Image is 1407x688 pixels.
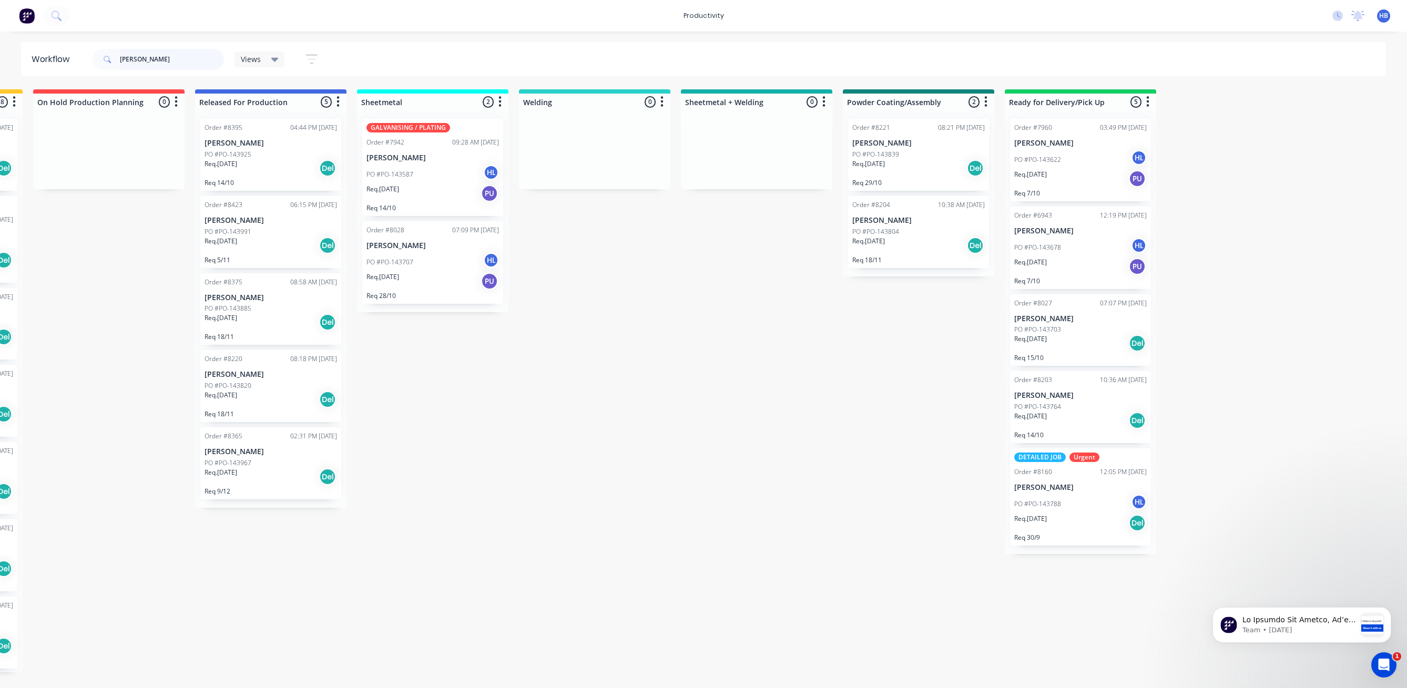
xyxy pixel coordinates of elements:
[1129,515,1146,531] div: Del
[1014,402,1061,412] p: PO #PO-143764
[1014,533,1147,541] p: Req 30/9
[678,8,729,24] div: productivity
[1014,227,1147,235] p: [PERSON_NAME]
[852,123,890,132] div: Order #8221
[120,49,224,70] input: Search for orders...
[1393,652,1401,661] span: 1
[1014,499,1061,509] p: PO #PO-143788
[319,314,336,331] div: Del
[1014,123,1052,132] div: Order #7960
[200,427,341,499] div: Order #836502:31 PM [DATE][PERSON_NAME]PO #PO-143967Req.[DATE]DelReq 9/12
[205,487,337,495] p: Req 9/12
[46,29,159,633] span: Lo Ipsumdo Sit Ametco, Ad’el seddoe tem inci utlabore etdolor magnaaliq en admi veni quisnost exe...
[366,153,499,162] p: [PERSON_NAME]
[852,150,899,159] p: PO #PO-143839
[290,123,337,132] div: 04:44 PM [DATE]
[205,139,337,148] p: [PERSON_NAME]
[483,252,499,268] div: HL
[290,278,337,287] div: 08:58 AM [DATE]
[1131,150,1147,166] div: HL
[852,200,890,210] div: Order #8204
[366,184,399,194] p: Req. [DATE]
[366,241,499,250] p: [PERSON_NAME]
[290,432,337,441] div: 02:31 PM [DATE]
[481,273,498,290] div: PU
[205,432,242,441] div: Order #8365
[19,8,35,24] img: Factory
[205,256,337,264] p: Req 5/11
[1014,514,1047,523] p: Req. [DATE]
[1100,299,1147,308] div: 07:07 PM [DATE]
[319,237,336,254] div: Del
[852,139,985,148] p: [PERSON_NAME]
[1014,299,1052,308] div: Order #8027
[1014,314,1147,323] p: [PERSON_NAME]
[852,159,885,169] p: Req. [DATE]
[1129,412,1146,429] div: Del
[319,160,336,177] div: Del
[1010,371,1151,443] div: Order #820310:36 AM [DATE][PERSON_NAME]PO #PO-143764Req.[DATE]DelReq 14/10
[967,160,984,177] div: Del
[205,333,337,341] p: Req 18/11
[1014,483,1147,492] p: [PERSON_NAME]
[1100,375,1147,385] div: 10:36 AM [DATE]
[205,293,337,302] p: [PERSON_NAME]
[852,227,899,237] p: PO #PO-143804
[938,123,985,132] div: 08:21 PM [DATE]
[366,292,499,300] p: Req 28/10
[1014,431,1147,439] p: Req 14/10
[205,150,251,159] p: PO #PO-143925
[205,159,237,169] p: Req. [DATE]
[1014,170,1047,179] p: Req. [DATE]
[1014,277,1147,285] p: Req 7/10
[1069,453,1099,462] div: Urgent
[200,273,341,345] div: Order #837508:58 AM [DATE][PERSON_NAME]PO #PO-143885Req.[DATE]DelReq 18/11
[205,200,242,210] div: Order #8423
[1100,211,1147,220] div: 12:19 PM [DATE]
[319,391,336,408] div: Del
[46,39,159,49] p: Message from Team, sent 3w ago
[205,179,337,187] p: Req 14/10
[481,185,498,202] div: PU
[848,119,989,191] div: Order #822108:21 PM [DATE][PERSON_NAME]PO #PO-143839Req.[DATE]DelReq 29/10
[1129,335,1146,352] div: Del
[848,196,989,268] div: Order #820410:38 AM [DATE][PERSON_NAME]PO #PO-143804Req.[DATE]DelReq 18/11
[205,410,337,418] p: Req 18/11
[852,216,985,225] p: [PERSON_NAME]
[32,53,75,66] div: Workflow
[205,216,337,225] p: [PERSON_NAME]
[1010,207,1151,289] div: Order #694312:19 PM [DATE][PERSON_NAME]PO #PO-143678HLReq.[DATE]PUReq 7/10
[1014,155,1061,165] p: PO #PO-143622
[967,237,984,254] div: Del
[1100,123,1147,132] div: 03:49 PM [DATE]
[1014,189,1147,197] p: Req 7/10
[200,350,341,422] div: Order #822008:18 PM [DATE][PERSON_NAME]PO #PO-143820Req.[DATE]DelReq 18/11
[1010,119,1151,201] div: Order #796003:49 PM [DATE][PERSON_NAME]PO #PO-143622HLReq.[DATE]PUReq 7/10
[200,119,341,191] div: Order #839504:44 PM [DATE][PERSON_NAME]PO #PO-143925Req.[DATE]DelReq 14/10
[1014,354,1147,362] p: Req 15/10
[362,221,503,304] div: Order #802807:09 PM [DATE][PERSON_NAME]PO #PO-143707HLReq.[DATE]PUReq 28/10
[1014,391,1147,400] p: [PERSON_NAME]
[366,123,450,132] div: GALVANISING / PLATING
[1379,11,1388,20] span: HB
[938,200,985,210] div: 10:38 AM [DATE]
[452,225,499,235] div: 07:09 PM [DATE]
[205,468,237,477] p: Req. [DATE]
[1014,325,1061,334] p: PO #PO-143703
[1014,243,1061,252] p: PO #PO-143678
[205,227,251,237] p: PO #PO-143991
[366,204,499,212] p: Req 14/10
[290,200,337,210] div: 06:15 PM [DATE]
[205,370,337,379] p: [PERSON_NAME]
[1131,238,1147,253] div: HL
[1014,139,1147,148] p: [PERSON_NAME]
[1129,170,1146,187] div: PU
[205,447,337,456] p: [PERSON_NAME]
[1014,258,1047,267] p: Req. [DATE]
[1131,494,1147,510] div: HL
[366,258,413,267] p: PO #PO-143707
[1014,453,1066,462] div: DETAILED JOB
[200,196,341,268] div: Order #842306:15 PM [DATE][PERSON_NAME]PO #PO-143991Req.[DATE]DelReq 5/11
[1129,258,1146,275] div: PU
[1010,294,1151,366] div: Order #802707:07 PM [DATE][PERSON_NAME]PO #PO-143703Req.[DATE]DelReq 15/10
